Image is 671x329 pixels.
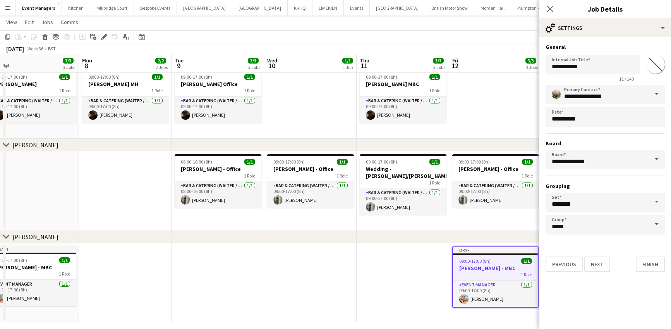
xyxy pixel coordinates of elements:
[452,165,539,172] h3: [PERSON_NAME] - Office
[248,58,259,64] span: 3/3
[526,64,538,70] div: 3 Jobs
[16,0,62,16] button: Event Managers
[22,17,37,27] a: Edit
[82,96,169,123] app-card-role: Bar & Catering (Waiter / waitress)1/109:00-17:00 (8h)[PERSON_NAME]
[61,19,78,26] span: Comms
[244,74,255,80] span: 1/1
[522,173,533,179] span: 1 Role
[546,140,665,147] h3: Board
[12,141,58,149] div: [PERSON_NAME]
[244,173,255,179] span: 1 Role
[453,281,538,307] app-card-role: Event Manager1/109:00-17:00 (8h)[PERSON_NAME]
[82,81,169,88] h3: [PERSON_NAME] MH
[539,19,671,37] div: Settings
[451,61,458,70] span: 12
[62,0,90,16] button: Kitchen
[360,188,446,215] app-card-role: Bar & Catering (Waiter / waitress)1/109:00-17:00 (8h)[PERSON_NAME]
[6,45,24,53] div: [DATE]
[90,0,134,16] button: Millbridge Court
[521,272,532,277] span: 1 Role
[429,88,440,93] span: 1 Role
[452,181,539,208] app-card-role: Bar & Catering (Waiter / waitress)1/109:00-17:00 (8h)[PERSON_NAME]
[525,58,536,64] span: 3/3
[175,154,261,208] app-job-card: 08:00-16:00 (8h)1/1[PERSON_NAME] - Office1 RoleBar & Catering (Waiter / waitress)1/108:00-16:00 (...
[59,88,70,93] span: 1 Role
[521,258,532,264] span: 1/1
[360,81,446,88] h3: [PERSON_NAME] MBC
[288,0,312,16] button: KKHQ
[546,43,665,50] h3: General
[155,58,166,64] span: 2/2
[151,88,163,93] span: 1 Role
[266,61,277,70] span: 10
[370,0,425,16] button: [GEOGRAPHIC_DATA]
[453,265,538,272] h3: [PERSON_NAME] - MBC
[522,159,533,165] span: 1/1
[312,0,344,16] button: LIMEKILN
[546,183,665,189] h3: Grouping
[59,271,70,277] span: 1 Role
[273,159,305,165] span: 09:00-17:00 (8h)
[63,64,75,70] div: 3 Jobs
[175,96,261,123] app-card-role: Bar & Catering (Waiter / waitress)1/109:00-17:00 (8h)[PERSON_NAME]
[267,154,354,208] app-job-card: 09:00-17:00 (8h)1/1[PERSON_NAME] - Office1 RoleBar & Catering (Waiter / waitress)1/109:00-17:00 (...
[41,19,53,26] span: Jobs
[58,17,81,27] a: Comms
[459,258,491,264] span: 09:00-17:00 (8h)
[25,19,34,26] span: Edit
[63,58,74,64] span: 3/3
[360,69,446,123] app-job-card: 09:00-17:00 (8h)1/1[PERSON_NAME] MBC1 RoleBar & Catering (Waiter / waitress)1/109:00-17:00 (8h)[P...
[452,154,539,208] app-job-card: 09:00-17:00 (8h)1/1[PERSON_NAME] - Office1 RoleBar & Catering (Waiter / waitress)1/109:00-17:00 (...
[181,74,212,80] span: 09:00-17:00 (8h)
[359,61,369,70] span: 11
[175,69,261,123] app-job-card: 09:00-17:00 (8h)1/1[PERSON_NAME] Office1 RoleBar & Catering (Waiter / waitress)1/109:00-17:00 (8h...
[175,81,261,88] h3: [PERSON_NAME] Office
[539,4,671,14] h3: Job Details
[248,64,260,70] div: 3 Jobs
[636,257,665,272] button: Finish
[366,159,397,165] span: 09:00-17:00 (8h)
[511,0,568,16] button: Plumpton Race Course
[429,159,440,165] span: 1/1
[336,173,348,179] span: 1 Role
[82,57,92,64] span: Mon
[38,17,56,27] a: Jobs
[81,61,92,70] span: 8
[177,0,232,16] button: [GEOGRAPHIC_DATA]
[366,74,397,80] span: 09:00-17:00 (8h)
[343,64,353,70] div: 1 Job
[175,57,184,64] span: Tue
[453,247,538,253] div: Draft
[360,154,446,215] app-job-card: 09:00-17:00 (8h)1/1Wedding - [PERSON_NAME]/[PERSON_NAME]1 RoleBar & Catering (Waiter / waitress)1...
[474,0,511,16] button: Morden Hall
[175,181,261,208] app-card-role: Bar & Catering (Waiter / waitress)1/108:00-16:00 (8h)[PERSON_NAME]
[232,0,288,16] button: [GEOGRAPHIC_DATA]
[134,0,177,16] button: Bespoke Events
[344,0,370,16] button: Events
[59,74,70,80] span: 1/1
[6,19,17,26] span: View
[452,57,458,64] span: Fri
[360,165,446,179] h3: Wedding - [PERSON_NAME]/[PERSON_NAME]
[59,257,70,263] span: 1/1
[342,58,353,64] span: 1/1
[152,74,163,80] span: 1/1
[12,233,58,241] div: [PERSON_NAME]
[173,61,184,70] span: 9
[82,69,169,123] app-job-card: 09:00-17:00 (8h)1/1[PERSON_NAME] MH1 RoleBar & Catering (Waiter / waitress)1/109:00-17:00 (8h)[PE...
[452,246,539,308] app-job-card: Draft09:00-17:00 (8h)1/1[PERSON_NAME] - MBC1 RoleEvent Manager1/109:00-17:00 (8h)[PERSON_NAME]
[337,159,348,165] span: 1/1
[244,159,255,165] span: 1/1
[429,74,440,80] span: 1/1
[429,180,440,186] span: 1 Role
[433,58,444,64] span: 3/3
[88,74,120,80] span: 09:00-17:00 (8h)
